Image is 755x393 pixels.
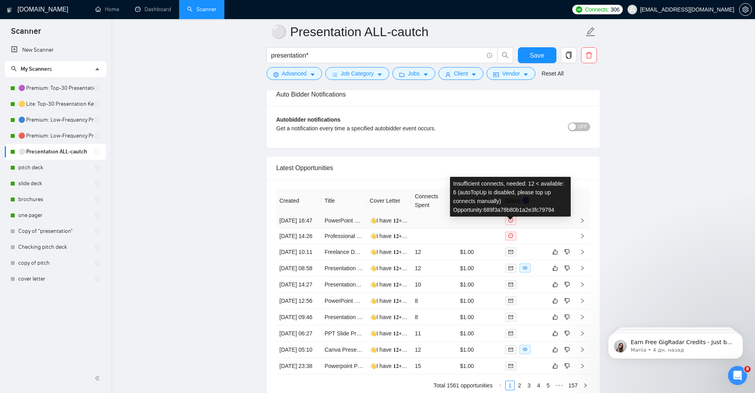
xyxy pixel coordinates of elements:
button: left [496,381,505,390]
span: mail [508,347,513,352]
a: Canva Presentation Designer - Annual Report (48-Hour Turnaround) [324,347,492,353]
button: dislike [562,296,572,306]
span: user [445,72,451,77]
td: [DATE] 06:27 [276,325,322,342]
td: Presentations & sops [321,277,367,293]
span: right [579,314,585,320]
span: like [552,363,558,369]
li: slide deck [5,176,106,192]
a: Checking pitch deck [18,239,94,255]
button: settingAdvancedcaret-down [266,67,322,80]
td: [DATE] 14:27 [276,277,322,293]
span: folder [399,72,405,77]
a: one pager [18,207,94,223]
span: holder [94,133,100,139]
li: 🟣 Premium: Top-30 Presentation Keywords [5,80,106,96]
a: cover letter [18,271,94,287]
button: dislike [562,280,572,289]
td: $1.00 [457,277,502,293]
td: $1.00 [457,325,502,342]
li: copy of pitch [5,255,106,271]
td: 12 [411,342,457,358]
span: Vendor [502,69,519,78]
span: My Scanners [11,66,52,72]
span: holder [94,228,100,234]
a: dashboardDashboard [135,6,171,13]
span: holder [94,101,100,107]
li: Total 1561 opportunities [433,381,492,390]
td: PowerPoint Presentation Design for Pitch Deck [321,293,367,309]
td: [DATE] 10:11 [276,244,322,260]
li: pitch deck [5,160,106,176]
span: dislike [564,281,570,288]
span: caret-down [377,72,382,77]
a: 🔵 Premium: Low-Frequency Presentations [18,112,94,128]
a: Professional Presentation and Document Conversion Specialist [324,233,481,239]
span: idcard [493,72,499,77]
li: Checking pitch deck [5,239,106,255]
a: searchScanner [187,6,216,13]
span: dislike [564,314,570,320]
button: dislike [562,329,572,338]
td: [DATE] 05:10 [276,342,322,358]
span: exclamation-circle [508,233,513,238]
a: setting [739,6,752,13]
td: Canva Presentation Designer - Annual Report (48-Hour Turnaround) [321,342,367,358]
button: like [550,361,560,371]
span: dislike [564,298,570,304]
span: Client [454,69,468,78]
span: dislike [564,265,570,271]
span: right [579,363,585,369]
li: Previous Page [496,381,505,390]
button: like [550,312,560,322]
button: barsJob Categorycaret-down [325,67,389,80]
th: Title [321,189,367,213]
li: 🔵 Premium: Low-Frequency Presentations [5,112,106,128]
span: setting [273,72,279,77]
a: Freelance Designer to Visualize Sketches, Presentations, and Product Concepts [324,249,523,255]
span: holder [94,180,100,187]
input: Scanner name... [271,22,584,42]
span: right [579,218,585,223]
td: Professional Presentation and Document Conversion Specialist [321,228,367,244]
span: Advanced [282,69,307,78]
span: delete [581,52,597,59]
th: Created [276,189,322,213]
span: like [552,281,558,288]
div: Latest Opportunities [276,157,590,179]
a: 🔴 Premium: Low-Frequency Presentations [18,128,94,144]
a: ⚪ Presentation ALL-cautch [18,144,94,160]
span: mail [508,266,513,271]
button: dislike [562,361,572,371]
li: Next 5 Pages [553,381,566,390]
span: like [552,330,558,337]
span: Scanner [5,25,47,42]
li: 1 [505,381,515,390]
td: 15 [411,358,457,374]
li: cover letter [5,271,106,287]
td: $1.00 [457,260,502,277]
span: right [579,265,585,271]
span: caret-down [423,72,429,77]
span: right [579,331,585,336]
span: holder [94,244,100,250]
span: caret-down [310,72,315,77]
li: 🔴 Premium: Low-Frequency Presentations [5,128,106,144]
span: like [552,249,558,255]
button: dislike [562,263,572,273]
button: idcardVendorcaret-down [487,67,535,80]
span: user [629,7,635,12]
a: slide deck [18,176,94,192]
th: Cover Letter [367,189,412,213]
th: Connects Spent [411,189,457,213]
span: right [579,282,585,287]
span: holder [94,117,100,123]
div: Auto Bidder Notifications [276,83,590,106]
span: copy [561,52,576,59]
td: 10 [411,277,457,293]
li: brochures [5,192,106,207]
span: like [552,314,558,320]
